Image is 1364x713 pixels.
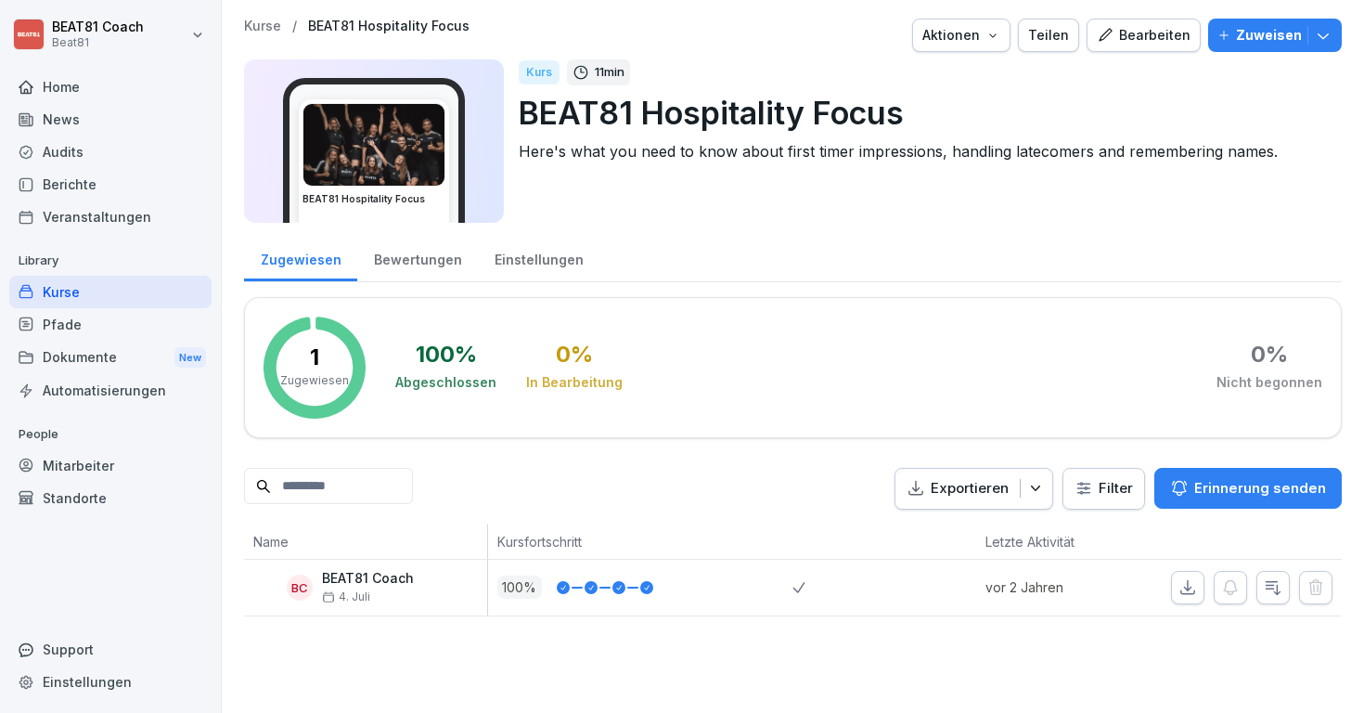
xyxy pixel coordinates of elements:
p: Zugewiesen [280,372,349,389]
span: 4. Juli [322,590,370,603]
button: Filter [1063,469,1144,509]
a: Kurse [244,19,281,34]
p: 11 min [595,63,624,82]
div: Kurs [519,60,560,84]
div: New [174,347,206,369]
p: Here's what you need to know about first timer impressions, handling latecomers and remembering n... [519,140,1327,162]
button: Teilen [1018,19,1079,52]
p: Beat81 [52,36,144,49]
a: Einstellungen [478,234,599,281]
p: vor 2 Jahren [985,577,1128,597]
h3: BEAT81 Hospitality Focus [302,192,445,206]
a: Berichte [9,168,212,201]
p: Zuweisen [1236,25,1302,45]
button: Zuweisen [1208,19,1342,52]
p: BEAT81 Coach [52,19,144,35]
a: Audits [9,136,212,168]
a: Bewertungen [357,234,478,281]
div: BC [287,575,313,601]
p: Exportieren [931,478,1009,499]
p: Erinnerung senden [1194,478,1326,499]
div: 100 % [416,344,477,366]
a: Zugewiesen [244,234,357,281]
img: jbdnco45a7lag0jqzuggyun8.png [303,104,444,186]
a: Home [9,71,212,103]
a: News [9,103,212,136]
a: BEAT81 Hospitality Focus [308,19,470,34]
div: Nicht begonnen [1216,373,1322,392]
p: Letzte Aktivität [985,532,1119,551]
p: 100 % [497,576,542,599]
a: Pfade [9,308,212,341]
button: Bearbeiten [1087,19,1201,52]
p: BEAT81 Coach [322,571,414,587]
button: Aktionen [912,19,1010,52]
div: 0 % [556,344,593,366]
div: Filter [1074,479,1133,498]
div: Abgeschlossen [395,373,496,392]
a: Mitarbeiter [9,449,212,482]
p: Kursfortschritt [497,532,784,551]
div: Teilen [1028,25,1069,45]
button: Erinnerung senden [1154,468,1342,509]
a: Kurse [9,276,212,308]
button: Exportieren [894,468,1053,510]
p: BEAT81 Hospitality Focus [519,89,1327,136]
p: Library [9,246,212,276]
a: Einstellungen [9,666,212,698]
p: 1 [310,346,319,369]
div: Support [9,633,212,666]
a: Veranstaltungen [9,201,212,233]
a: Automatisierungen [9,374,212,407]
p: People [9,420,212,449]
div: In Bearbeitung [526,373,623,392]
div: Dokumente [9,341,212,375]
div: 0 % [1251,344,1288,366]
a: Standorte [9,482,212,514]
p: / [292,19,297,34]
a: DokumenteNew [9,341,212,375]
div: Aktionen [922,25,1000,45]
div: Bearbeiten [1097,25,1190,45]
p: Name [253,532,478,551]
